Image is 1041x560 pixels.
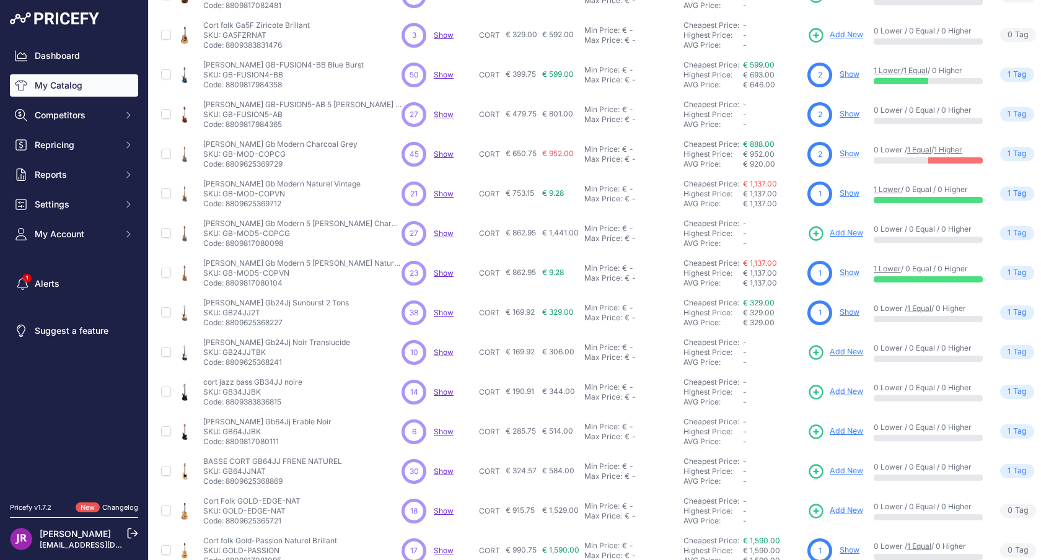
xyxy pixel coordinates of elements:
div: € [625,313,630,323]
span: - [743,20,747,30]
a: Show [840,268,859,277]
div: € [622,144,627,154]
a: Show [840,188,859,198]
div: Max Price: [584,313,622,323]
a: Cheapest Price: [683,377,739,387]
p: CORT [479,229,501,238]
div: € 329.00 [743,318,802,328]
span: 2 [818,69,822,81]
p: SKU: GB-MOD-COPCG [203,149,358,159]
span: € 1,137.00 [743,268,777,278]
div: AVG Price: [683,318,743,328]
div: - [630,194,636,204]
div: Highest Price: [683,189,743,199]
div: Highest Price: [683,348,743,357]
div: - [630,115,636,125]
span: Tag [1000,107,1034,121]
p: SKU: GB-FUSION5-AB [203,110,402,120]
span: 1 [1008,108,1011,120]
p: 0 Lower / 0 Equal / 0 Higher [874,224,983,234]
div: Min Price: [584,25,620,35]
p: [PERSON_NAME] GB-FUSION5-AB 5 [PERSON_NAME] Antique Burst [203,100,402,110]
div: Highest Price: [683,229,743,238]
a: Add New [807,423,863,440]
div: € [622,382,627,392]
span: Add New [830,505,863,517]
a: 1 Equal [907,304,931,313]
span: Show [434,348,454,357]
div: Highest Price: [683,268,743,278]
a: [EMAIL_ADDRESS][DOMAIN_NAME] [40,540,169,549]
a: € 599.00 [743,60,775,69]
span: - [743,110,747,119]
p: Code: 8809817080098 [203,238,402,248]
p: CORT [479,189,501,199]
div: - [627,263,633,273]
span: - [743,357,747,367]
p: CORT [479,110,501,120]
span: 27 [410,228,418,239]
span: Add New [830,465,863,477]
a: Show [434,149,454,159]
span: Competitors [35,109,116,121]
div: € [622,303,627,313]
span: Show [434,189,454,198]
a: Show [434,506,454,515]
div: Highest Price: [683,30,743,40]
div: AVG Price: [683,159,743,169]
div: € [622,343,627,352]
p: Code: 8809625369729 [203,159,358,169]
div: - [630,234,636,243]
a: 1 Equal [907,541,931,551]
span: € 753.15 [506,188,534,198]
p: SKU: GB-MOD-COPVN [203,189,361,199]
div: € 920.00 [743,159,802,169]
div: € [625,154,630,164]
a: Add New [807,463,863,480]
p: Code: 8809625369712 [203,199,361,209]
a: € 1,137.00 [743,179,777,188]
a: Show [840,109,859,118]
a: Show [840,545,859,554]
a: Show [434,268,454,278]
div: Min Price: [584,343,620,352]
p: Code: 8809817080104 [203,278,402,288]
a: 1 Higher [934,145,962,154]
div: - [627,343,633,352]
span: Add New [830,346,863,358]
div: Min Price: [584,263,620,273]
a: Show [434,110,454,119]
span: € 693.00 [743,70,775,79]
span: € 952.00 [743,149,775,159]
span: - [743,229,747,238]
div: Min Price: [584,184,620,194]
div: Highest Price: [683,70,743,80]
a: Add New [807,344,863,361]
a: Cheapest Price: [683,536,739,545]
div: € [625,75,630,85]
div: Max Price: [584,234,622,243]
p: Code: 8809625368241 [203,357,350,367]
div: AVG Price: [683,1,743,11]
div: € [622,65,627,75]
div: Max Price: [584,154,622,164]
a: € 888.00 [743,139,775,149]
span: 23 [410,268,418,279]
div: Min Price: [584,303,620,313]
span: - [743,338,747,347]
span: Show [434,70,454,79]
p: SKU: GB-MOD5-COPCG [203,229,402,238]
a: Cheapest Price: [683,457,739,466]
div: Min Price: [584,144,620,154]
a: Show [434,229,454,238]
span: Repricing [35,139,116,151]
span: Show [434,30,454,40]
span: 2 [818,149,822,160]
p: / 0 Equal / 0 Higher [874,264,983,274]
span: - [743,219,747,228]
a: Cheapest Price: [683,258,739,268]
p: 0 Lower / 0 Equal / 0 Higher [874,26,983,36]
p: Code: 8809817984358 [203,80,364,90]
div: € [622,105,627,115]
